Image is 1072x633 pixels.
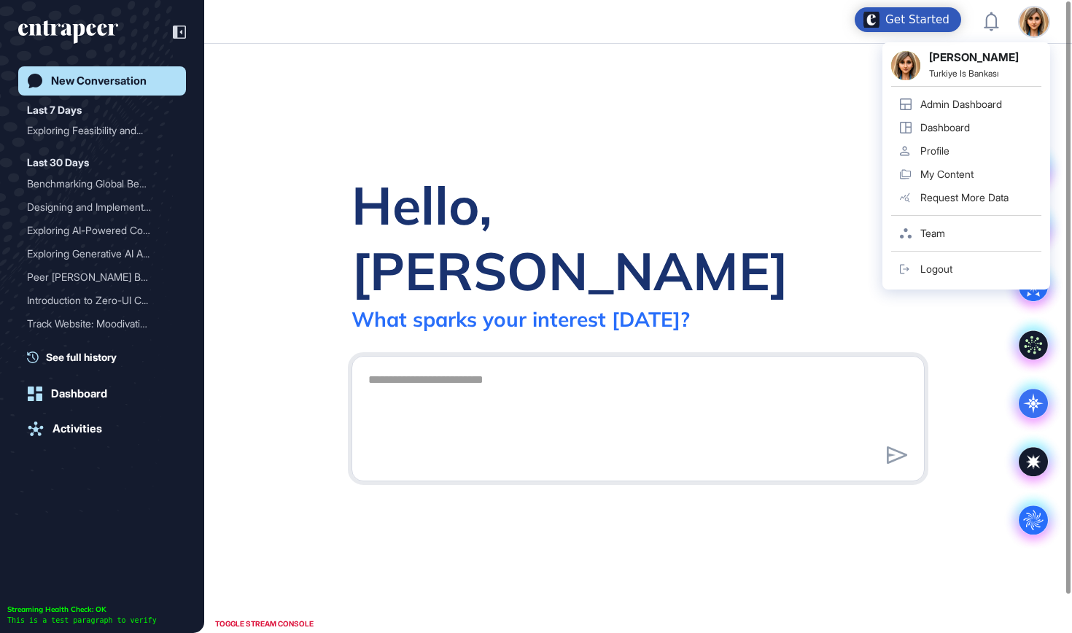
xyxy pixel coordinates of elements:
[27,242,177,265] div: Exploring Generative AI Applications in the Insurance Industry
[211,615,317,633] div: TOGGLE STREAM CONSOLE
[18,414,186,443] a: Activities
[351,172,925,303] div: Hello, [PERSON_NAME]
[51,387,107,400] div: Dashboard
[27,312,177,335] div: Track Website: Moodivation.net
[27,154,89,171] div: Last 30 Days
[27,289,166,312] div: Introduction to Zero-UI C...
[855,7,961,32] div: Open Get Started checklist
[18,66,186,96] a: New Conversation
[27,265,177,289] div: Peer Beni Reese Bagnar Misib
[27,242,166,265] div: Exploring Generative AI A...
[27,195,166,219] div: Designing and Implementin...
[27,219,177,242] div: Exploring AI-Powered Consulting Platforms for SMEs: Bridging the Gap in Mid-Market Strategy Devel...
[27,335,166,359] div: EV Charging Market in Cen...
[27,119,166,142] div: Exploring Feasibility and...
[27,335,177,359] div: EV Charging Market in Central Asia
[1019,7,1049,36] img: user-avatar
[46,349,117,365] span: See full history
[18,379,186,408] a: Dashboard
[18,20,118,44] div: entrapeer-logo
[27,312,166,335] div: Track Website: Moodivatio...
[863,12,879,28] img: launcher-image-alternative-text
[27,101,82,119] div: Last 7 Days
[27,289,177,312] div: Introduction to Zero-UI Concept
[27,172,177,195] div: Benchmarking Global Best Practices in Idea Collection and Innovation Funnel Management
[27,119,177,142] div: Exploring Feasibility and Methods for Integrating MCP Server within Banking BaaS Infrastructure
[885,12,949,27] div: Get Started
[27,172,166,195] div: Benchmarking Global Best ...
[51,74,147,88] div: New Conversation
[27,219,166,242] div: Exploring AI-Powered Cons...
[53,422,102,435] div: Activities
[27,349,186,365] a: See full history
[27,265,166,289] div: Peer [PERSON_NAME] Bagnar Mi...
[27,195,177,219] div: Designing and Implementing Performance Management Systems in Hospitals: Strategies for Enhancing ...
[351,306,690,332] div: What sparks your interest [DATE]?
